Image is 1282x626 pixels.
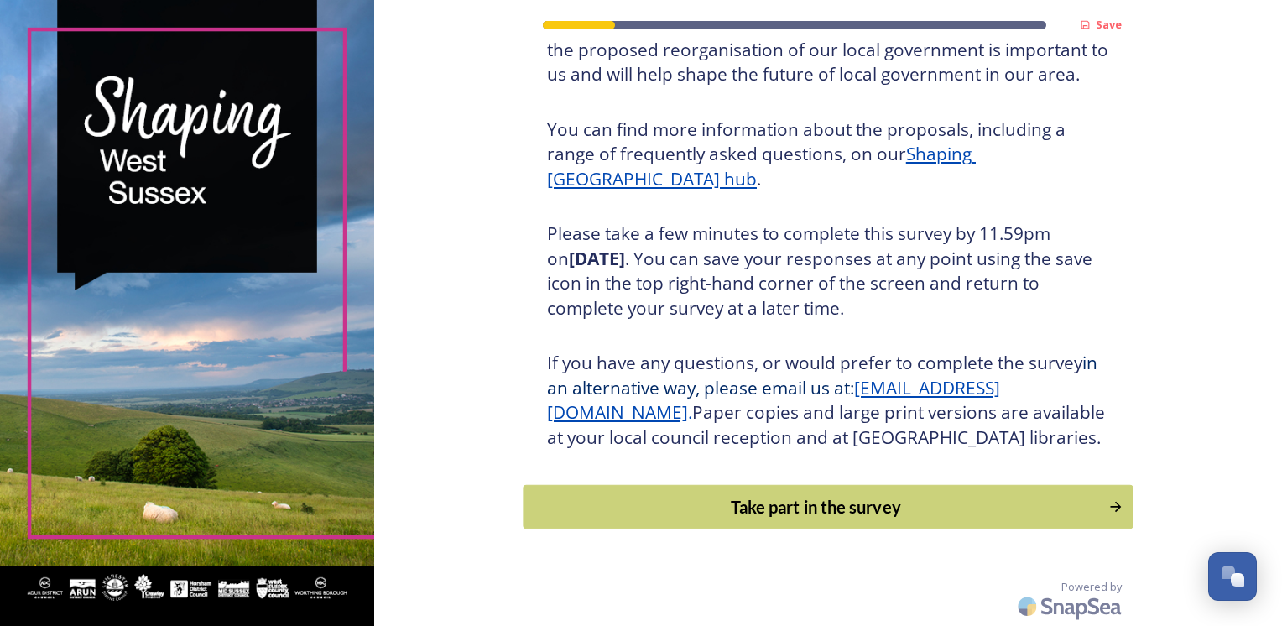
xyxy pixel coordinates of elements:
h3: Thank you for taking the time to complete this survey. Your views on the proposed reorganisation ... [547,13,1109,87]
a: [EMAIL_ADDRESS][DOMAIN_NAME] [547,376,1000,425]
a: Shaping [GEOGRAPHIC_DATA] hub [547,142,976,190]
h3: If you have any questions, or would prefer to complete the survey Paper copies and large print ve... [547,351,1109,450]
h3: Please take a few minutes to complete this survey by 11.59pm on . You can save your responses at ... [547,222,1109,321]
button: Open Chat [1208,552,1257,601]
h3: You can find more information about the proposals, including a range of frequently asked question... [547,117,1109,192]
div: Take part in the survey [532,494,1099,519]
span: Powered by [1061,579,1122,595]
strong: Save [1096,17,1122,32]
button: Continue [523,485,1133,529]
strong: [DATE] [569,247,625,270]
span: in an alternative way, please email us at: [547,351,1102,399]
span: . [688,400,692,424]
img: SnapSea Logo [1013,587,1130,626]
